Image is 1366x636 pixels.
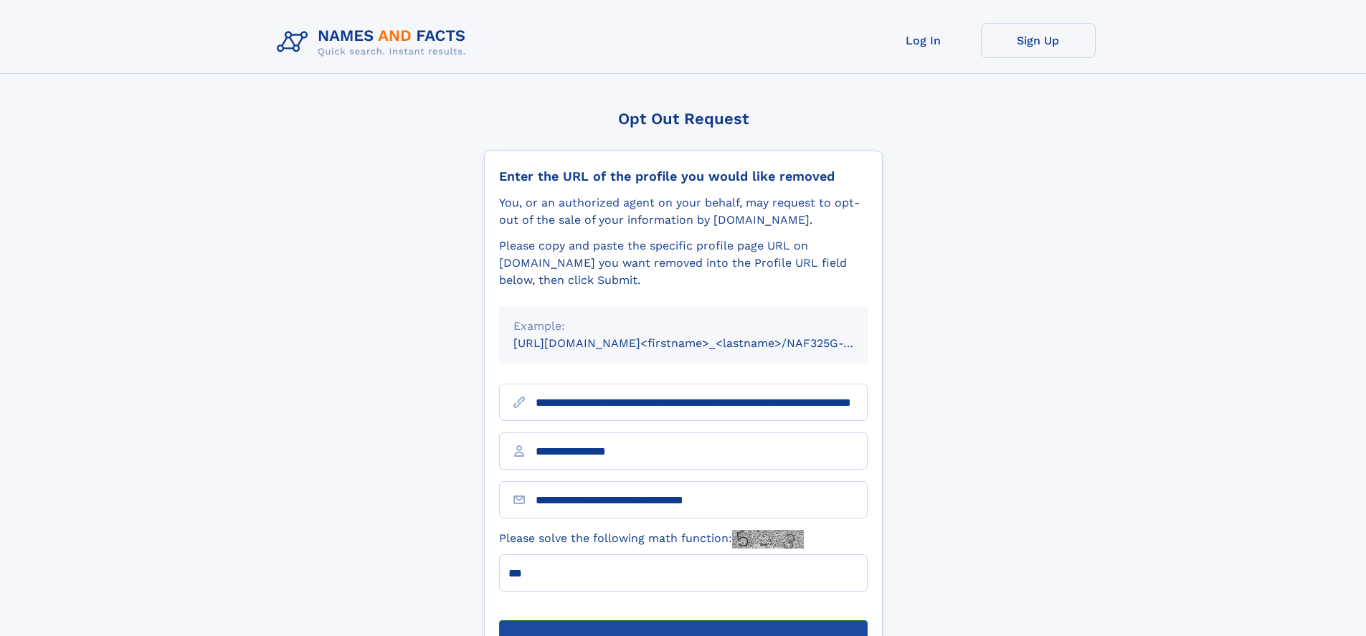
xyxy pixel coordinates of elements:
[499,237,868,289] div: Please copy and paste the specific profile page URL on [DOMAIN_NAME] you want removed into the Pr...
[513,318,853,335] div: Example:
[484,110,883,128] div: Opt Out Request
[499,530,804,549] label: Please solve the following math function:
[499,194,868,229] div: You, or an authorized agent on your behalf, may request to opt-out of the sale of your informatio...
[866,23,981,58] a: Log In
[513,336,895,350] small: [URL][DOMAIN_NAME]<firstname>_<lastname>/NAF325G-xxxxxxxx
[499,169,868,184] div: Enter the URL of the profile you would like removed
[981,23,1096,58] a: Sign Up
[271,23,478,62] img: Logo Names and Facts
